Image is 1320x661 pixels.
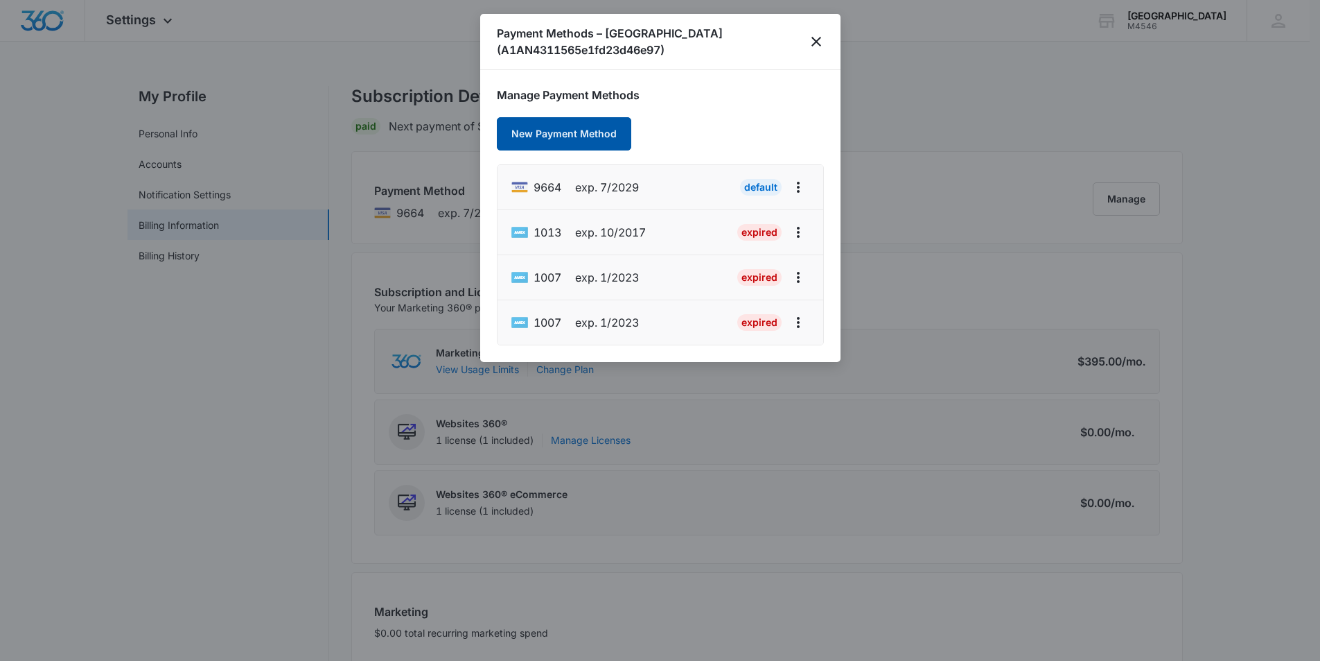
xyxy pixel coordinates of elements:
[534,314,561,331] span: brandLabels.amex ending with
[737,269,782,286] div: Expired
[534,224,561,241] span: brandLabels.amex ending with
[787,221,809,243] button: actions.viewMore
[740,179,782,196] div: Default
[497,25,809,58] h1: Payment Methods – [GEOGRAPHIC_DATA] (A1AN4311565e1fd23d46e97)
[787,311,809,334] button: actions.viewMore
[575,314,639,331] span: exp. 1/2023
[575,224,646,241] span: exp. 10/2017
[497,87,824,103] h1: Manage Payment Methods
[787,176,809,198] button: actions.viewMore
[497,117,631,151] button: New Payment Method
[575,269,639,286] span: exp. 1/2023
[737,224,782,241] div: Expired
[575,179,639,196] span: exp. 7/2029
[737,314,782,331] div: Expired
[809,33,824,50] button: close
[534,269,561,286] span: brandLabels.amex ending with
[787,266,809,289] button: actions.viewMore
[534,179,561,196] span: brandLabels.visa ending with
